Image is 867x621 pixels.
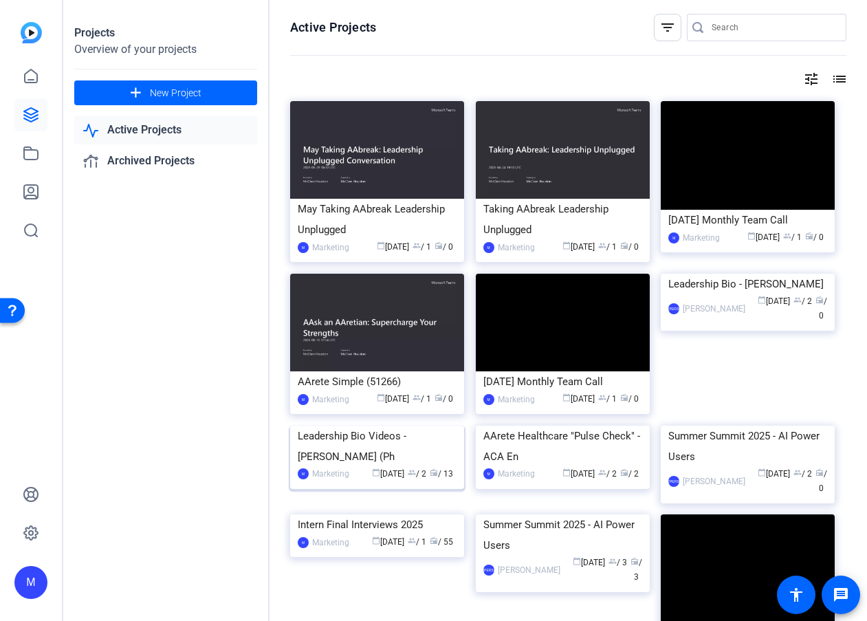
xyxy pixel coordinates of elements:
[620,469,639,479] span: / 2
[74,116,257,144] a: Active Projects
[758,296,766,304] span: calendar_today
[630,558,642,582] span: / 3
[573,558,605,567] span: [DATE]
[668,210,827,230] div: [DATE] Monthly Team Call
[372,536,380,545] span: calendar_today
[815,468,824,477] span: radio
[408,537,426,547] span: / 1
[620,394,639,404] span: / 0
[312,467,349,481] div: Marketing
[747,232,780,242] span: [DATE]
[793,296,802,304] span: group
[483,394,494,405] div: M
[498,241,535,254] div: Marketing
[298,468,309,479] div: M
[483,371,642,392] div: [DATE] Monthly Team Call
[483,199,642,240] div: Taking AAbreak Leadership Unplugged
[815,296,827,320] span: / 0
[573,557,581,565] span: calendar_today
[805,232,813,240] span: radio
[598,469,617,479] span: / 2
[620,241,628,250] span: radio
[598,468,606,477] span: group
[498,563,560,577] div: [PERSON_NAME]
[312,536,349,549] div: Marketing
[630,557,639,565] span: radio
[620,393,628,402] span: radio
[758,469,790,479] span: [DATE]
[298,371,457,392] div: AArete Simple (51266)
[483,242,494,253] div: M
[668,232,679,243] div: M
[74,147,257,175] a: Archived Projects
[683,231,720,245] div: Marketing
[372,468,380,477] span: calendar_today
[793,469,812,479] span: / 2
[562,241,571,250] span: calendar_today
[815,469,827,493] span: / 0
[430,536,438,545] span: radio
[659,19,676,36] mat-icon: filter_list
[377,394,409,404] span: [DATE]
[413,242,431,252] span: / 1
[668,303,679,314] div: [PERSON_NAME]
[483,565,494,576] div: [PERSON_NAME]
[312,393,349,406] div: Marketing
[833,587,849,603] mat-icon: message
[372,537,404,547] span: [DATE]
[74,41,257,58] div: Overview of your projects
[562,468,571,477] span: calendar_today
[803,71,820,87] mat-icon: tune
[830,71,846,87] mat-icon: list
[430,468,438,477] span: radio
[793,468,802,477] span: group
[788,587,804,603] mat-icon: accessibility
[298,199,457,240] div: May Taking AAbreak Leadership Unplugged
[21,22,42,43] img: blue-gradient.svg
[683,302,745,316] div: [PERSON_NAME]
[668,476,679,487] div: [PERSON_NAME]
[783,232,791,240] span: group
[14,566,47,599] div: M
[783,232,802,242] span: / 1
[562,394,595,404] span: [DATE]
[127,85,144,102] mat-icon: add
[562,393,571,402] span: calendar_today
[815,296,824,304] span: radio
[413,241,421,250] span: group
[562,469,595,479] span: [DATE]
[562,242,595,252] span: [DATE]
[805,232,824,242] span: / 0
[408,536,416,545] span: group
[312,241,349,254] div: Marketing
[712,19,835,36] input: Search
[298,537,309,548] div: M
[74,25,257,41] div: Projects
[377,241,385,250] span: calendar_today
[377,393,385,402] span: calendar_today
[598,242,617,252] span: / 1
[435,241,443,250] span: radio
[683,475,745,488] div: [PERSON_NAME]
[598,393,606,402] span: group
[793,296,812,306] span: / 2
[150,86,201,100] span: New Project
[290,19,376,36] h1: Active Projects
[483,468,494,479] div: M
[598,241,606,250] span: group
[747,232,756,240] span: calendar_today
[377,242,409,252] span: [DATE]
[408,469,426,479] span: / 2
[74,80,257,105] button: New Project
[668,426,827,467] div: Summer Summit 2025 - AI Power Users
[298,394,309,405] div: M
[668,274,827,294] div: Leadership Bio - [PERSON_NAME]
[620,468,628,477] span: radio
[483,426,642,467] div: AArete Healthcare "Pulse Check" - ACA En
[483,514,642,556] div: Summer Summit 2025 - AI Power Users
[608,558,627,567] span: / 3
[408,468,416,477] span: group
[758,468,766,477] span: calendar_today
[758,296,790,306] span: [DATE]
[298,514,457,535] div: Intern Final Interviews 2025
